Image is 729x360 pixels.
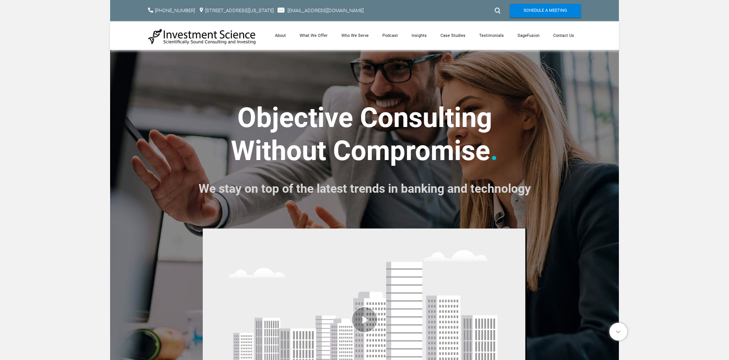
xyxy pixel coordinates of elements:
a: SageFusion [511,21,546,50]
a: Contact Us [546,21,581,50]
a: Who We Serve [335,21,376,50]
font: We stay on top of the latest trends in banking and technology [199,181,531,196]
a: [STREET_ADDRESS][US_STATE]​ [205,8,274,13]
strong: ​Objective Consulting ​Without Compromise [231,101,492,167]
a: Insights [405,21,434,50]
a: What We Offer [293,21,335,50]
a: [EMAIL_ADDRESS][DOMAIN_NAME] [287,8,364,13]
a: Podcast [376,21,405,50]
span: Schedule A Meeting [524,4,567,17]
a: Schedule A Meeting [510,4,581,17]
a: Testimonials [472,21,511,50]
a: About [268,21,293,50]
img: Investment Science | NYC Consulting Services [148,28,256,45]
font: . [490,135,498,167]
a: Case Studies [434,21,472,50]
a: [PHONE_NUMBER] [155,8,195,13]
